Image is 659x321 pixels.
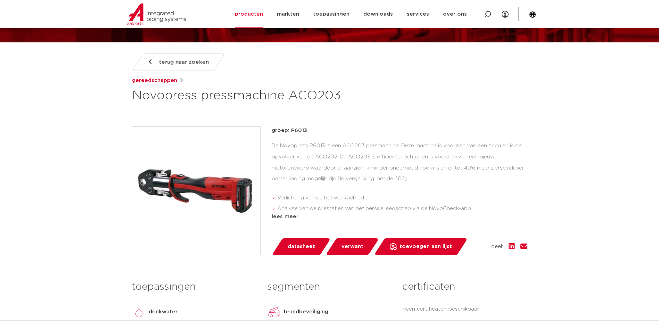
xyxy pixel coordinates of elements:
a: gereedschappen [132,76,177,85]
h1: Novopress pressmachine ACO203 [132,88,393,104]
img: Product Image for Novopress pressmachine ACO203 [132,127,260,255]
h3: segmenten [267,280,392,294]
span: terug naar zoeken [159,57,209,68]
p: groep: P6013 [272,126,527,135]
img: drinkwater [132,305,146,319]
p: brandbeveiliging [284,308,328,316]
li: Verlichting van de het werkgebied [277,192,527,204]
h3: toepassingen [132,280,257,294]
span: verwant [341,241,363,252]
h3: certificaten [402,280,527,294]
div: lees meer [272,213,527,221]
span: datasheet [288,241,315,252]
span: toevoegen aan lijst [399,241,452,252]
img: brandbeveiliging [267,305,281,319]
span: deel: [491,242,503,251]
li: Analyse van de prestaties van het persgereedschap via de NovoCheck-app [277,203,527,214]
div: De Novopress P6013 is een ACO203 persmachine. Deze machine is voorzien van een accu en is de opvo... [272,140,527,210]
p: drinkwater [149,308,178,316]
p: geen certificaten beschikbaar [402,305,527,313]
a: datasheet [272,238,331,255]
a: verwant [326,238,379,255]
a: terug naar zoeken [132,53,225,71]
